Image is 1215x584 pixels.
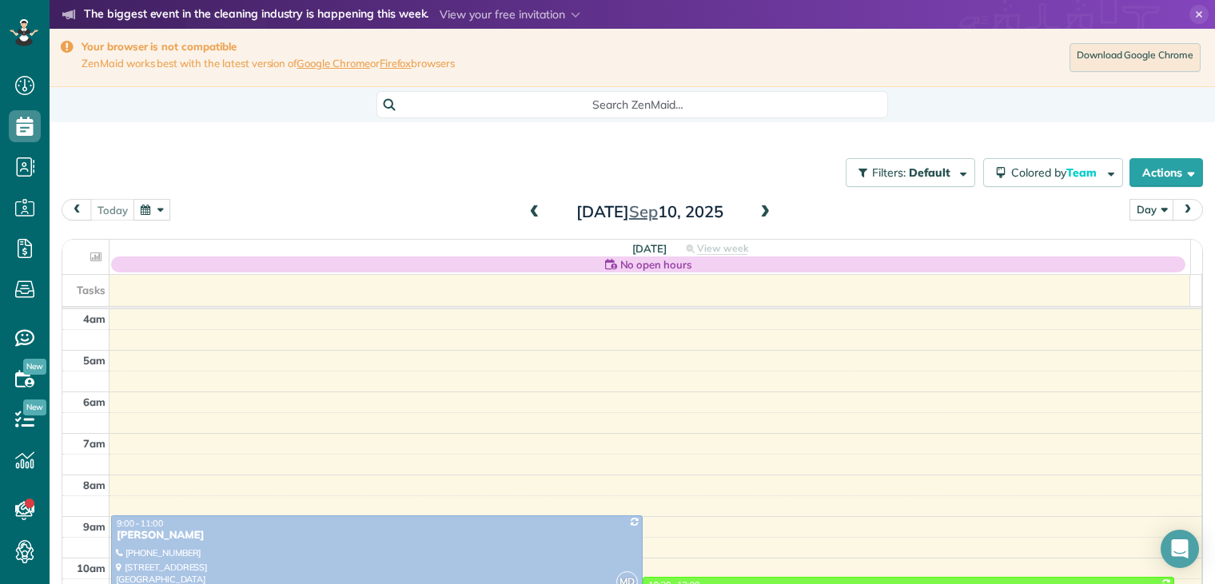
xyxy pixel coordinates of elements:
[1173,199,1203,220] button: next
[82,40,455,54] strong: Your browser is not compatible
[83,520,106,533] span: 9am
[846,158,975,187] button: Filters: Default
[620,256,692,272] span: No open hours
[872,165,906,180] span: Filters:
[1011,165,1102,180] span: Colored by
[116,529,638,542] div: [PERSON_NAME]
[1161,530,1199,568] div: Open Intercom Messenger
[629,201,658,221] span: Sep
[632,242,667,255] span: [DATE]
[983,158,1123,187] button: Colored byTeam
[909,165,951,180] span: Default
[83,354,106,367] span: 5am
[697,242,748,255] span: View week
[1129,158,1203,187] button: Actions
[84,6,428,24] strong: The biggest event in the cleaning industry is happening this week.
[23,399,46,415] span: New
[90,199,135,220] button: today
[83,312,106,325] span: 4am
[297,57,370,70] a: Google Chrome
[77,562,106,574] span: 10am
[1066,165,1099,180] span: Team
[83,395,106,408] span: 6am
[83,479,106,491] span: 8am
[82,57,455,70] span: ZenMaid works best with the latest version of or browsers
[380,57,412,70] a: Firefox
[83,437,106,450] span: 7am
[23,359,46,375] span: New
[117,518,163,529] span: 9:00 - 11:00
[838,158,975,187] a: Filters: Default
[77,284,106,296] span: Tasks
[550,203,750,220] h2: [DATE] 10, 2025
[1129,199,1174,220] button: Day
[1070,43,1201,72] a: Download Google Chrome
[62,199,92,220] button: prev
